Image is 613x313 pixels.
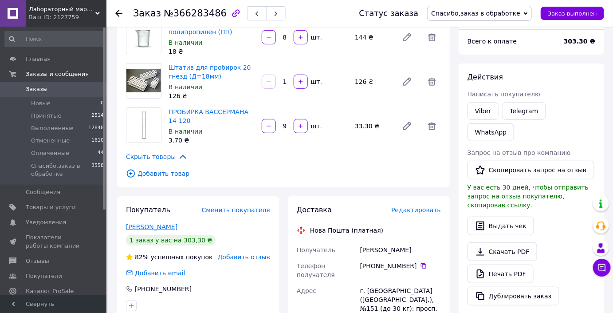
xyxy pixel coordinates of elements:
[126,108,161,143] img: ПРОБИРКА ВАССЕРМАНА 14-120
[541,7,604,20] button: Заказ выполнен
[31,162,91,178] span: Спасибо,заказ в обработке
[134,269,186,277] div: Добавить email
[91,162,104,178] span: 3558
[468,102,499,120] a: Viber
[431,10,520,17] span: Спасибо,заказ в обработке
[358,242,443,258] div: [PERSON_NAME]
[31,137,70,145] span: Отмененные
[26,234,82,250] span: Показатели работы компании
[548,10,597,17] span: Заказ выполнен
[468,217,534,235] button: Выдать чек
[202,206,270,214] span: Сменить покупателя
[31,149,69,157] span: Оплаченные
[98,149,104,157] span: 44
[297,246,335,254] span: Получатель
[26,272,62,280] span: Покупатели
[31,112,62,120] span: Принятые
[169,47,255,56] div: 18 ₴
[297,287,316,294] span: Адрес
[360,261,441,270] div: [PHONE_NUMBER]
[126,235,216,246] div: 1 заказ у вас на 303,30 ₴
[26,257,49,265] span: Отзывы
[468,184,589,209] span: У вас есть 30 дней, чтобы отправить запрос на отзыв покупателю, скопировав ссылку.
[169,83,202,91] span: В наличии
[468,265,534,283] a: Печать PDF
[309,33,323,42] div: шт.
[88,124,104,132] span: 12848
[126,206,170,214] span: Покупатель
[309,77,323,86] div: шт.
[26,70,89,78] span: Заказы и сообщения
[126,19,161,54] img: Стакан 50 мл полипропилен (ПП)
[169,128,202,135] span: В наличии
[169,20,232,36] a: Стакан 50 мл полипропилен (ПП)
[26,287,74,295] span: Каталог ProSale
[468,161,594,179] button: Скопировать запрос на отзыв
[468,38,517,45] span: Всего к оплате
[351,31,395,44] div: 144 ₴
[133,8,161,19] span: Заказ
[593,259,611,277] button: Чат с покупателем
[169,64,251,80] a: Штатив для пробирок 20 гнезд (Д=18мм)
[398,117,416,135] a: Редактировать
[126,223,177,230] a: [PERSON_NAME]
[398,73,416,91] a: Редактировать
[391,206,441,214] span: Редактировать
[468,242,537,261] a: Скачать PDF
[91,137,104,145] span: 1610
[564,38,595,45] b: 303.30 ₴
[502,102,546,120] a: Telegram
[91,112,104,120] span: 2514
[468,123,514,141] a: WhatsApp
[135,254,149,261] span: 82%
[29,13,106,21] div: Ваш ID: 2127759
[26,203,76,211] span: Товары и услуги
[164,8,227,19] span: №366283486
[423,73,441,91] span: Удалить
[4,31,105,47] input: Поиск
[26,85,47,93] span: Заказы
[26,55,51,63] span: Главная
[398,28,416,46] a: Редактировать
[169,91,255,100] div: 126 ₴
[126,169,441,178] span: Добавить товар
[359,9,418,18] div: Статус заказа
[101,99,104,107] span: 0
[423,117,441,135] span: Удалить
[297,262,335,278] span: Телефон получателя
[26,188,60,196] span: Сообщения
[126,152,188,162] span: Скрыть товары
[126,253,213,261] div: успешных покупок
[169,108,248,124] a: ПРОБИРКА ВАССЕРМАНА 14-120
[31,99,51,107] span: Новые
[218,254,270,261] span: Добавить отзыв
[468,73,503,81] span: Действия
[468,149,571,156] span: Запрос на отзыв про компанию
[169,136,255,145] div: 3.70 ₴
[351,75,395,88] div: 126 ₴
[309,122,323,131] div: шт.
[468,287,559,305] button: Дублировать заказ
[29,5,95,13] span: Лабораторный маркет
[126,69,161,92] img: Штатив для пробирок 20 гнезд (Д=18мм)
[423,28,441,46] span: Удалить
[351,120,395,132] div: 33.30 ₴
[31,124,74,132] span: Выполненные
[134,285,193,293] div: [PHONE_NUMBER]
[26,218,66,226] span: Уведомления
[468,91,540,98] span: Написать покупателю
[169,39,202,46] span: В наличии
[297,206,332,214] span: Доставка
[125,269,186,277] div: Добавить email
[115,9,122,18] div: Вернуться назад
[308,226,385,235] div: Нова Пошта (платная)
